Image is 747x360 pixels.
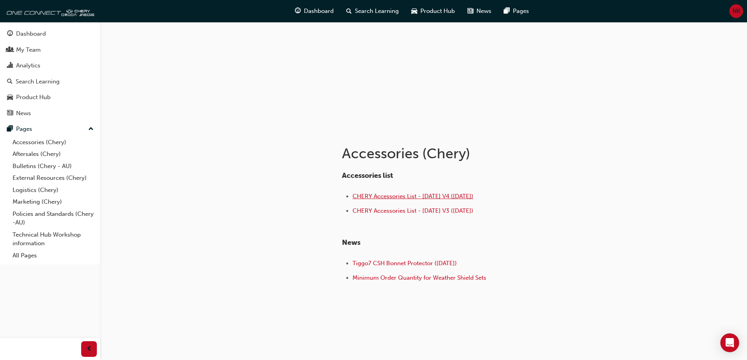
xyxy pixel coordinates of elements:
[504,6,510,16] span: pages-icon
[405,3,461,19] a: car-iconProduct Hub
[3,122,97,136] button: Pages
[9,250,97,262] a: All Pages
[3,58,97,73] a: Analytics
[88,124,94,134] span: up-icon
[304,7,334,16] span: Dashboard
[346,6,352,16] span: search-icon
[16,29,46,38] div: Dashboard
[7,94,13,101] span: car-icon
[9,148,97,160] a: Aftersales (Chery)
[9,136,97,148] a: Accessories (Chery)
[295,6,301,16] span: guage-icon
[9,160,97,172] a: Bulletins (Chery - AU)
[16,109,31,118] div: News
[16,45,41,54] div: My Team
[7,78,13,85] span: search-icon
[342,171,393,180] span: Accessories list
[467,6,473,16] span: news-icon
[353,207,473,214] a: CHERY Accessories List - [DATE] V3 ([DATE])
[7,62,13,69] span: chart-icon
[86,344,92,354] span: prev-icon
[9,208,97,229] a: Policies and Standards (Chery -AU)
[729,4,743,18] button: NK
[342,238,360,247] span: News
[353,193,473,200] a: CHERY Accessories List - [DATE] V4 ([DATE])
[340,3,405,19] a: search-iconSearch Learning
[16,77,60,86] div: Search Learning
[353,274,486,281] a: Minimum Order Quantity for Weather Shield Sets
[7,31,13,38] span: guage-icon
[3,43,97,57] a: My Team
[461,3,498,19] a: news-iconNews
[9,229,97,250] a: Technical Hub Workshop information
[355,7,399,16] span: Search Learning
[353,260,457,267] a: Tiggo7 CSH Bonnet Protector ([DATE])
[4,3,94,19] img: oneconnect
[16,125,32,134] div: Pages
[411,6,417,16] span: car-icon
[3,90,97,105] a: Product Hub
[732,7,740,16] span: NK
[16,61,40,70] div: Analytics
[7,126,13,133] span: pages-icon
[476,7,491,16] span: News
[7,110,13,117] span: news-icon
[16,93,51,102] div: Product Hub
[3,74,97,89] a: Search Learning
[720,333,739,352] div: Open Intercom Messenger
[9,196,97,208] a: Marketing (Chery)
[342,145,599,162] h1: Accessories (Chery)
[9,172,97,184] a: External Resources (Chery)
[7,47,13,54] span: people-icon
[3,25,97,122] button: DashboardMy TeamAnalyticsSearch LearningProduct HubNews
[513,7,529,16] span: Pages
[3,27,97,41] a: Dashboard
[498,3,535,19] a: pages-iconPages
[3,106,97,121] a: News
[289,3,340,19] a: guage-iconDashboard
[420,7,455,16] span: Product Hub
[9,184,97,196] a: Logistics (Chery)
